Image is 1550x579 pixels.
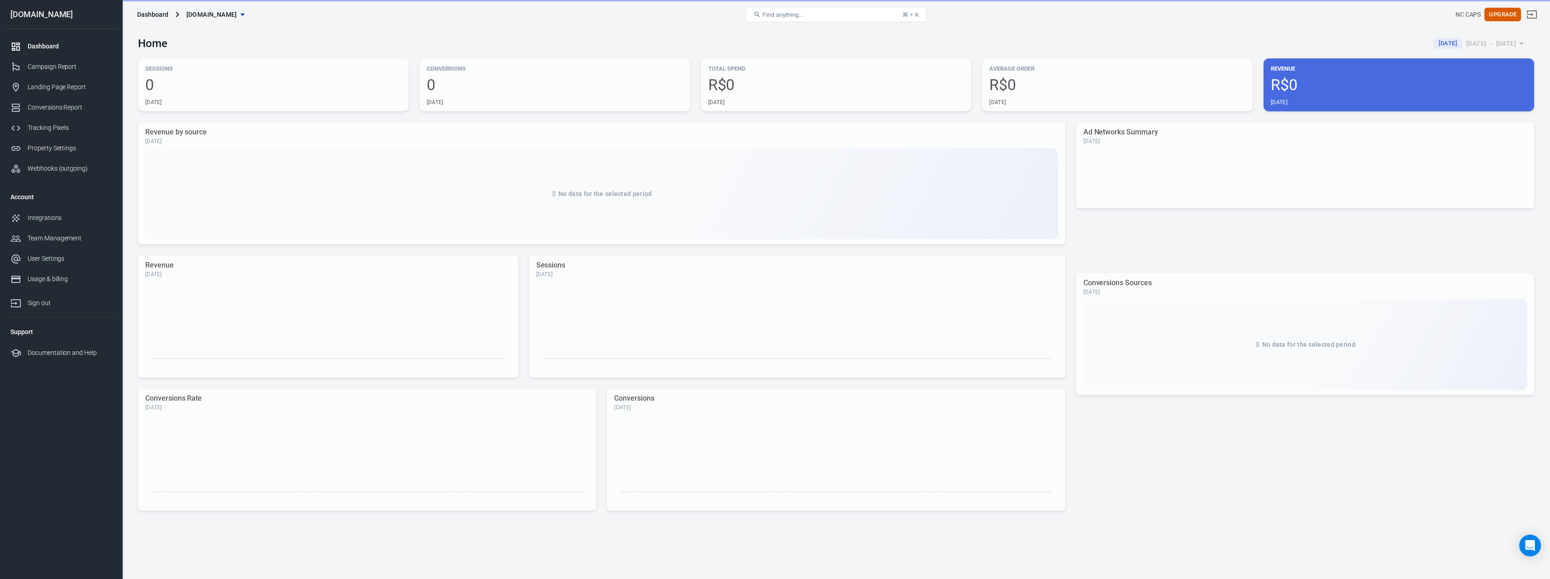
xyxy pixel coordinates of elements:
[3,158,119,179] a: Webhooks (outgoing)
[28,274,112,284] div: Usage & billing
[902,11,919,18] div: ⌘ + K
[28,213,112,223] div: Integrations
[3,36,119,57] a: Dashboard
[28,254,112,263] div: User Settings
[1519,535,1541,556] div: Open Intercom Messenger
[186,9,237,20] span: monjaslim.com.br
[28,144,112,153] div: Property Settings
[3,138,119,158] a: Property Settings
[3,228,119,249] a: Team Management
[3,269,119,289] a: Usage & billing
[3,97,119,118] a: Conversions Report
[3,186,119,208] li: Account
[3,289,119,313] a: Sign out
[183,6,248,23] button: [DOMAIN_NAME]
[746,7,927,22] button: Find anything...⌘ + K
[28,164,112,173] div: Webhooks (outgoing)
[1455,10,1481,19] div: Account id: z4ac2fZ0
[28,298,112,308] div: Sign out
[3,321,119,343] li: Support
[763,11,804,18] span: Find anything...
[28,82,112,92] div: Landing Page Report
[3,118,119,138] a: Tracking Pixels
[3,77,119,97] a: Landing Page Report
[138,37,167,50] h3: Home
[28,42,112,51] div: Dashboard
[1521,4,1543,25] a: Sign out
[137,10,168,19] div: Dashboard
[3,249,119,269] a: User Settings
[3,10,119,19] div: [DOMAIN_NAME]
[3,208,119,228] a: Integrations
[28,103,112,112] div: Conversions Report
[28,123,112,133] div: Tracking Pixels
[3,57,119,77] a: Campaign Report
[1484,8,1521,22] button: Upgrade
[28,62,112,72] div: Campaign Report
[28,348,112,358] div: Documentation and Help
[28,234,112,243] div: Team Management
